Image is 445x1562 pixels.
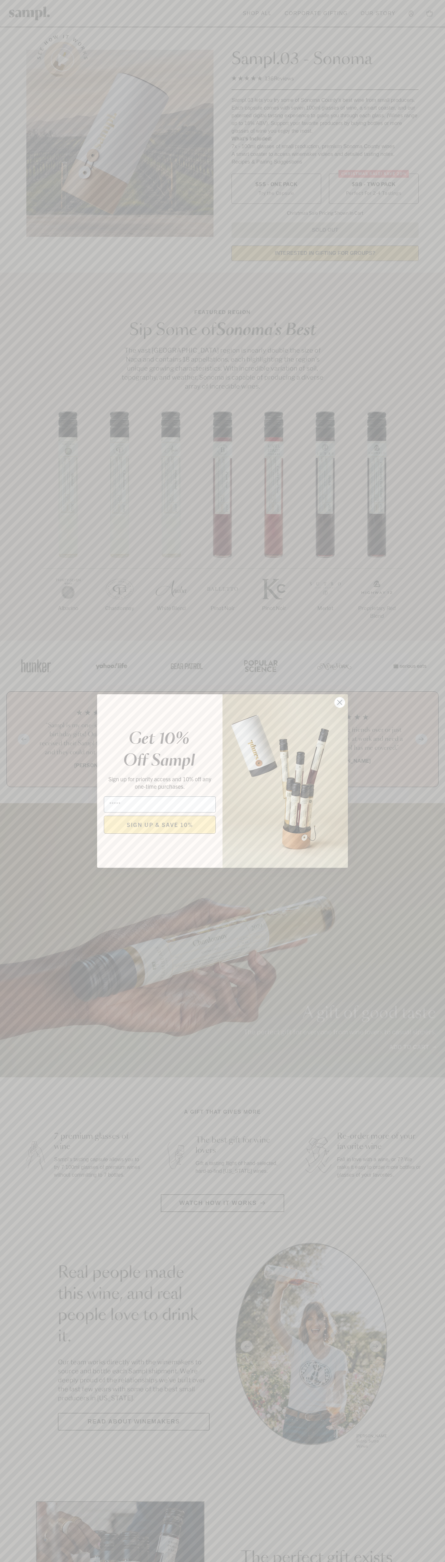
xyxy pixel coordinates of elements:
button: Close dialog [334,697,345,708]
img: 96933287-25a1-481a-a6d8-4dd623390dc6.png [222,694,348,868]
span: Sign up for priority access and 10% off any one-time purchases. [108,775,211,790]
input: Email [104,796,216,812]
em: Get 10% Off Sampl [123,732,195,769]
button: SIGN UP & SAVE 10% [104,816,216,834]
